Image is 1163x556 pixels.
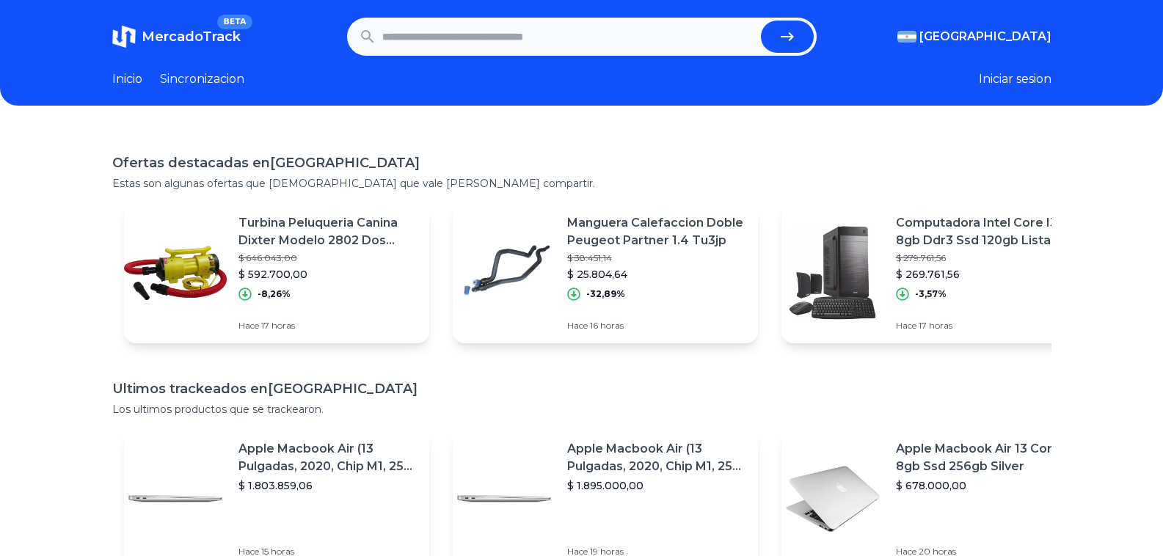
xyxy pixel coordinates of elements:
p: Hace 16 horas [567,320,746,332]
p: -3,57% [915,288,947,300]
h1: Ofertas destacadas en [GEOGRAPHIC_DATA] [112,153,1051,173]
a: Sincronizacion [160,70,244,88]
p: Manguera Calefaccion Doble Peugeot Partner 1.4 Tu3jp [567,214,746,249]
p: -32,89% [586,288,625,300]
p: -8,26% [258,288,291,300]
p: Apple Macbook Air 13 Core I5 8gb Ssd 256gb Silver [896,440,1075,475]
p: $ 678.000,00 [896,478,1075,493]
img: Argentina [897,31,916,43]
img: Featured image [124,222,227,324]
img: Featured image [124,447,227,550]
p: $ 279.761,56 [896,252,1075,264]
a: Featured imageTurbina Peluqueria Canina Dixter Modelo 2802 Dos Motores Fabricantes$ 646.043,00$ 5... [124,202,429,343]
img: Featured image [453,447,555,550]
p: Turbina Peluqueria Canina Dixter Modelo 2802 Dos Motores Fabricantes [238,214,418,249]
button: Iniciar sesion [979,70,1051,88]
span: MercadoTrack [142,29,241,45]
button: [GEOGRAPHIC_DATA] [897,28,1051,45]
p: Apple Macbook Air (13 Pulgadas, 2020, Chip M1, 256 Gb De Ssd, 8 Gb De Ram) - Plata [567,440,746,475]
p: $ 646.043,00 [238,252,418,264]
p: Apple Macbook Air (13 Pulgadas, 2020, Chip M1, 256 Gb De Ssd, 8 Gb De Ram) - Plata [238,440,418,475]
a: Inicio [112,70,142,88]
h1: Ultimos trackeados en [GEOGRAPHIC_DATA] [112,378,1051,399]
p: $ 1.895.000,00 [567,478,746,493]
p: $ 592.700,00 [238,267,418,282]
a: MercadoTrackBETA [112,25,241,48]
p: Estas son algunas ofertas que [DEMOGRAPHIC_DATA] que vale [PERSON_NAME] compartir. [112,176,1051,191]
p: $ 269.761,56 [896,267,1075,282]
img: MercadoTrack [112,25,136,48]
p: Hace 17 horas [896,320,1075,332]
img: Featured image [453,222,555,324]
p: Computadora Intel Core I3 8gb Ddr3 Ssd 120gb Lista Para Usar [896,214,1075,249]
span: [GEOGRAPHIC_DATA] [919,28,1051,45]
p: Los ultimos productos que se trackearon. [112,402,1051,417]
p: Hace 17 horas [238,320,418,332]
a: Featured imageManguera Calefaccion Doble Peugeot Partner 1.4 Tu3jp$ 38.451,14$ 25.804,64-32,89%Ha... [453,202,758,343]
p: $ 25.804,64 [567,267,746,282]
p: $ 38.451,14 [567,252,746,264]
span: BETA [217,15,252,29]
p: $ 1.803.859,06 [238,478,418,493]
img: Featured image [781,447,884,550]
img: Featured image [781,222,884,324]
a: Featured imageComputadora Intel Core I3 8gb Ddr3 Ssd 120gb Lista Para Usar$ 279.761,56$ 269.761,5... [781,202,1087,343]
